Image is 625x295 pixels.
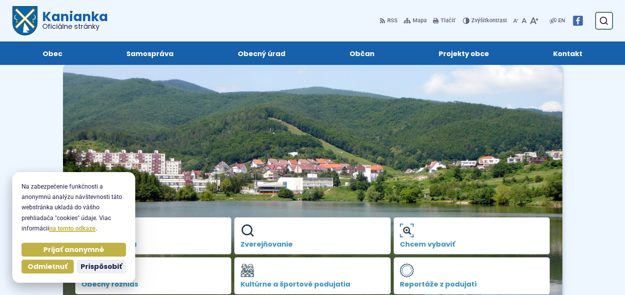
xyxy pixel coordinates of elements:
span: Kontakt [553,41,582,65]
span: Obecný rozhlas [81,280,225,288]
a: Občan [325,41,399,65]
button: Odmietnuť [22,260,74,273]
span: Zverejňovanie [240,240,385,248]
p: Na zabezpečenie funkčnosti a anonymnú analýzu návštevnosti táto webstránka ukladá do vášho prehli... [22,181,126,234]
span: Občan [350,41,375,65]
a: Reportáže z podujatí [394,257,550,294]
a: Úradná tabuľa [75,217,232,254]
a: Obec [18,41,87,65]
button: Zvýšiťkontrast [463,13,509,29]
span: Tlačiť [441,18,455,24]
span: Oficiálne stránky [42,23,108,30]
a: Projekty obce [414,41,513,65]
span: Zvýšiť [471,17,486,24]
a: Zverejňovanie [234,217,391,254]
a: Kultúrne a športové podujatia [234,257,391,294]
span: Kultúrne a športové podujatia [240,280,385,288]
a: Kontakt [529,41,607,65]
span: EN [558,16,565,25]
a: na tomto odkaze [49,225,96,232]
span: Mapa [413,16,427,25]
span: kontrast [471,18,507,24]
span: RSS [387,16,398,25]
button: Nastaviť pôvodnú veľkosť písma [520,13,528,29]
span: Samospráva [126,41,174,65]
button: Tlačiť [431,13,457,29]
a: Chcem vybaviť [394,217,550,254]
h1: Kanianka [38,10,108,30]
img: Prejsť na Facebook stránku [573,16,583,26]
span: Obec [43,41,62,65]
a: Samospráva [102,41,198,65]
img: Prejsť na domovskú stránku [12,6,38,35]
span: Úradná tabuľa [81,240,225,248]
button: Zväčšiť veľkosť písma [528,13,540,29]
button: Prispôsobiť [77,260,126,273]
span: Prispôsobiť [81,262,122,271]
a: Mapa [402,13,428,29]
button: Prijať anonymné [22,243,126,257]
a: EN [557,16,567,25]
span: Reportáže z podujatí [400,280,544,288]
a: Obecný úrad [214,41,310,65]
a: Obecný rozhlas [75,257,232,294]
a: RSS [380,13,399,29]
span: Projekty obce [439,41,489,65]
span: Prijať anonymné [43,245,104,254]
span: Odmietnuť [28,262,68,271]
span: Chcem vybaviť [400,240,544,248]
button: Zmenšiť veľkosť písma [512,13,520,29]
a: Logo Kanianka, prejsť na domovskú stránku. [12,6,108,35]
span: Obecný úrad [238,41,285,65]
